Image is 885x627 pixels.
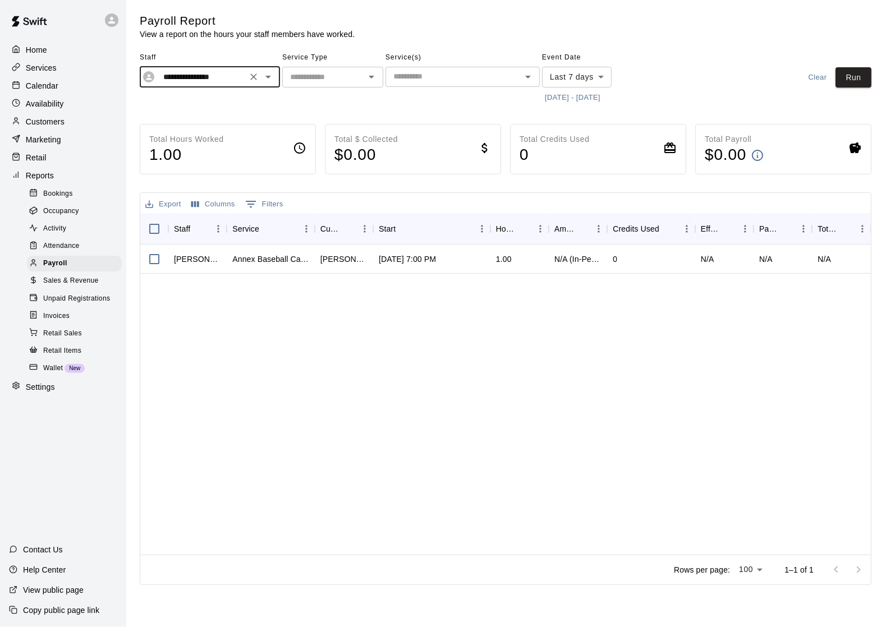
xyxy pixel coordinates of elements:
div: Occupancy [27,204,122,219]
a: Reports [9,167,117,184]
span: Invoices [43,311,70,322]
div: 0 [613,253,617,265]
button: [DATE] - [DATE] [542,89,603,107]
button: Sort [516,221,532,237]
div: Sales & Revenue [27,273,122,289]
div: Start [373,213,490,245]
div: Service [232,213,259,245]
p: View public page [23,584,84,596]
div: Attendance [27,238,122,254]
div: Activity [27,221,122,237]
div: Retail [9,149,117,166]
div: Sep 9, 2025 at 7:00 PM [379,253,436,265]
div: Hours [490,213,549,245]
button: Menu [298,220,315,237]
p: Services [26,62,57,73]
div: 100 [735,561,767,578]
button: Export [143,196,184,213]
div: Total Pay [818,213,838,245]
span: New [65,365,85,371]
div: Total Pay [812,213,870,245]
button: Menu [210,220,227,237]
span: Wallet [43,363,63,374]
div: N/A [759,253,773,265]
p: Copy public page link [23,605,99,616]
span: Activity [43,223,66,234]
div: Service [227,213,314,245]
button: Sort [779,221,795,237]
p: Calendar [26,80,58,91]
div: Unpaid Registrations [27,291,122,307]
a: Bookings [27,185,126,202]
div: Credits Used [607,213,695,245]
button: Sort [190,221,206,237]
p: View a report on the hours your staff members have worked. [140,29,355,40]
div: Pay Rate [759,213,779,245]
p: Contact Us [23,544,63,555]
p: Marketing [26,134,61,145]
button: Open [364,69,379,85]
div: Customer [315,213,373,245]
p: Home [26,44,47,56]
div: Start [379,213,396,245]
div: Staff [168,213,227,245]
span: Unpaid Registrations [43,293,110,305]
button: Menu [678,220,695,237]
span: Service Type [282,49,383,67]
button: Sort [259,221,275,237]
div: Credits Used [613,213,659,245]
h4: $ 0.00 [705,145,746,165]
button: Clear [246,69,262,85]
div: Bookings [27,186,122,202]
a: Marketing [9,131,117,148]
a: Calendar [9,77,117,94]
a: Settings [9,379,117,395]
button: Menu [356,220,373,237]
div: Payroll [27,256,122,271]
a: Customers [9,113,117,130]
div: Amount Paid [549,213,607,245]
span: Service(s) [386,49,540,67]
button: Menu [590,220,607,237]
div: Hours [496,213,516,245]
div: Effective Price [695,213,754,245]
button: Clear [800,67,836,88]
button: Select columns [189,196,238,213]
span: Payroll [43,258,67,269]
button: Menu [737,220,754,237]
button: Sort [575,221,590,237]
div: Pay Rate [754,213,812,245]
a: Retail Sales [27,325,126,342]
div: N/A [818,253,831,265]
p: 1–1 of 1 [785,564,814,575]
a: Services [9,59,117,76]
p: Retail [26,152,47,163]
span: Staff [140,49,280,67]
span: Retail Sales [43,328,82,339]
a: Attendance [27,238,126,255]
button: Sort [659,221,675,237]
a: Occupancy [27,202,126,220]
div: Retail Items [27,343,122,359]
a: Home [9,42,117,58]
button: Menu [795,220,812,237]
div: Effective Price [701,213,721,245]
p: Help Center [23,564,66,575]
p: Rows per page: [674,564,730,575]
button: Sort [396,221,411,237]
div: N/A (In-Person) [554,253,602,265]
button: Open [520,69,536,85]
p: Customers [26,116,65,127]
span: Occupancy [43,206,79,217]
button: Show filters [242,195,286,213]
div: Availability [9,95,117,112]
button: Menu [854,220,871,237]
span: Retail Items [43,345,81,357]
p: Total $ Collected [334,133,398,145]
span: Attendance [43,241,80,252]
div: 1.00 [496,253,512,265]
